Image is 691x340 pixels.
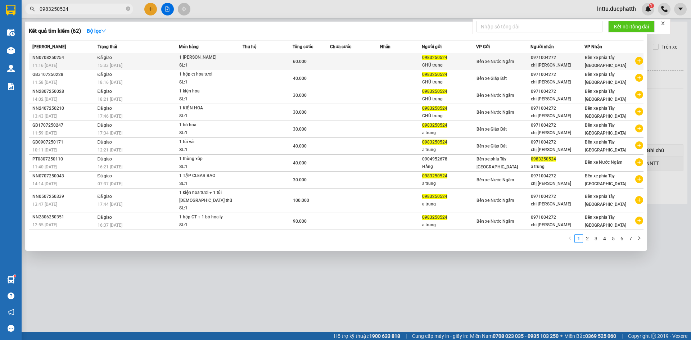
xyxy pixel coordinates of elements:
[7,47,15,54] img: warehouse-icon
[293,219,307,224] span: 90.000
[32,155,95,163] div: PT0807250110
[626,234,635,243] li: 7
[574,234,583,243] li: 1
[635,57,643,65] span: plus-circle
[635,91,643,99] span: plus-circle
[98,140,112,145] span: Đã giao
[531,193,584,200] div: 0971004272
[575,235,583,242] a: 1
[585,140,626,153] span: Bến xe phía Tây [GEOGRAPHIC_DATA]
[32,71,95,78] div: GB3107250228
[179,189,233,204] div: 1 kiện hoa tươi + 1 túi [DEMOGRAPHIC_DATA] thủ
[477,110,514,115] span: Bến xe Nước Ngầm
[531,88,584,95] div: 0971004272
[32,114,57,119] span: 13:43 [DATE]
[98,114,122,119] span: 17:46 [DATE]
[422,95,476,103] div: CHÚ trung
[98,164,122,169] span: 16:21 [DATE]
[477,198,514,203] span: Bến xe Nước Ngầm
[422,194,447,199] span: 0983250524
[422,129,476,137] div: a trung
[179,71,233,78] div: 1 hộp ct hoa tươi
[531,129,584,137] div: chị [PERSON_NAME]
[422,78,476,86] div: CHÚ trung
[422,106,447,111] span: 0983250524
[126,6,130,11] span: close-circle
[32,63,57,68] span: 11:16 [DATE]
[179,163,233,171] div: SL: 1
[293,110,307,115] span: 30.000
[81,25,112,37] button: Bộ lọcdown
[530,44,554,49] span: Người nhận
[477,177,514,182] span: Bến xe Nước Ngầm
[179,54,233,62] div: 1 [PERSON_NAME]
[179,129,233,137] div: SL: 1
[476,44,490,49] span: VP Gửi
[531,62,584,69] div: chị [PERSON_NAME]
[179,104,233,112] div: 1 KIỆN HOA
[32,105,95,112] div: NN2407250210
[422,200,476,208] div: a trung
[293,76,307,81] span: 40.000
[477,59,514,64] span: Bến xe Nước Ngầm
[635,234,643,243] button: right
[635,124,643,132] span: plus-circle
[330,44,351,49] span: Chưa cước
[98,63,122,68] span: 15:33 [DATE]
[585,89,626,102] span: Bến xe phía Tây [GEOGRAPHIC_DATA]
[30,6,35,12] span: search
[635,234,643,243] li: Next Page
[98,173,112,178] span: Đã giao
[98,72,112,77] span: Đã giao
[32,172,95,180] div: NN0707250043
[179,155,233,163] div: 1 thùng xốp
[8,309,14,316] span: notification
[422,146,476,154] div: a trung
[531,54,584,62] div: 0971004272
[179,180,233,188] div: SL: 1
[32,131,57,136] span: 11:59 [DATE]
[531,214,584,221] div: 0971004272
[583,234,592,243] li: 2
[98,106,112,111] span: Đã giao
[293,59,307,64] span: 60.000
[293,44,313,49] span: Tổng cước
[618,235,626,242] a: 6
[32,44,66,49] span: [PERSON_NAME]
[635,141,643,149] span: plus-circle
[7,65,15,72] img: warehouse-icon
[179,138,233,146] div: 1 túi vải
[531,95,584,103] div: chị [PERSON_NAME]
[422,180,476,187] div: a trung
[660,21,665,26] span: close
[531,180,584,187] div: chị [PERSON_NAME]
[6,5,15,15] img: logo-vxr
[98,97,122,102] span: 18:21 [DATE]
[7,276,15,284] img: warehouse-icon
[635,108,643,115] span: plus-circle
[531,112,584,120] div: chị [PERSON_NAME]
[601,235,609,242] a: 4
[531,157,556,162] span: 0983250524
[98,148,122,153] span: 12:21 [DATE]
[98,157,112,162] span: Đã giao
[98,123,112,128] span: Đã giao
[293,198,309,203] span: 100.000
[627,235,634,242] a: 7
[293,144,307,149] span: 40.000
[609,235,617,242] a: 5
[585,55,626,68] span: Bến xe phía Tây [GEOGRAPHIC_DATA]
[531,163,584,171] div: a trung
[7,29,15,36] img: warehouse-icon
[126,6,130,13] span: close-circle
[179,213,233,221] div: 1 hộp CT + 1 bó hoa ly
[568,236,572,240] span: left
[32,139,95,146] div: GB0907250171
[531,105,584,112] div: 0971004272
[422,215,447,220] span: 0983250524
[29,27,81,35] h3: Kết quả tìm kiếm ( 62 )
[179,78,233,86] div: SL: 1
[98,131,122,136] span: 17:34 [DATE]
[635,175,643,183] span: plus-circle
[32,193,95,200] div: NN0507250339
